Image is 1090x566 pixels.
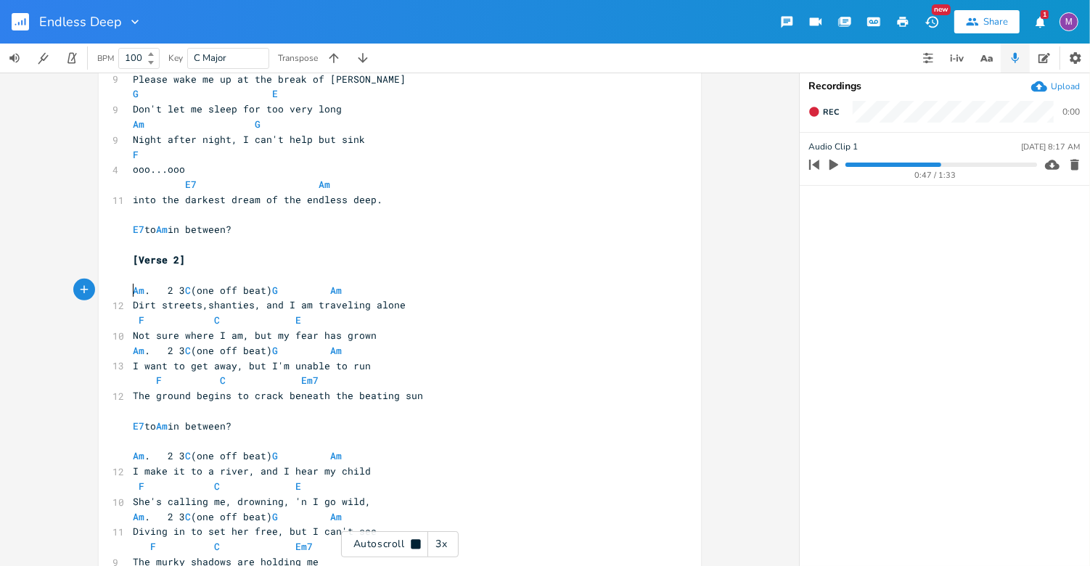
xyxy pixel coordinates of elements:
[428,531,454,557] div: 3x
[296,480,302,493] span: E
[808,140,858,154] span: Audio Clip 1
[134,419,145,432] span: E7
[331,284,343,297] span: Am
[134,510,145,523] span: Am
[134,73,406,86] span: Please wake me up at the break of [PERSON_NAME]
[39,15,122,28] span: Endless Deep
[134,133,366,146] span: Night after night, I can't help but sink
[97,54,114,62] div: BPM
[134,344,348,357] span: . 2 3 (one off beat)
[255,118,261,131] span: G
[134,193,383,206] span: into the darkest dream of the endless deep.
[186,284,192,297] span: C
[134,525,377,538] span: Diving in to set her free, but I can't see
[134,495,372,508] span: She's calling me, drowning, 'n I go wild,
[273,510,279,523] span: G
[134,102,343,115] span: Don't let me sleep for too very long
[823,107,839,118] span: Rec
[134,253,186,266] span: [Verse 2]
[157,374,163,387] span: F
[319,178,331,191] span: Am
[221,374,226,387] span: C
[134,510,348,523] span: . 2 3 (one off beat)
[1062,107,1080,116] div: 0:00
[1025,9,1054,35] button: 1
[186,510,192,523] span: C
[139,313,145,327] span: F
[215,480,221,493] span: C
[296,540,314,553] span: Em7
[134,223,145,236] span: E7
[134,344,145,357] span: Am
[134,329,377,342] span: Not sure where I am, but my fear has grown
[1041,10,1049,19] div: 1
[134,449,348,462] span: . 2 3 (one off beat)
[157,419,168,432] span: Am
[273,344,279,357] span: G
[1031,78,1080,94] button: Upload
[1051,81,1080,92] div: Upload
[134,359,372,372] span: I want to get away, but I'm unable to run
[168,54,183,62] div: Key
[917,9,946,35] button: New
[215,313,221,327] span: C
[134,419,232,432] span: to in between?
[151,540,157,553] span: F
[834,171,1037,179] div: 0:47 / 1:33
[134,163,186,176] span: ooo...ooo
[273,87,279,100] span: E
[932,4,951,15] div: New
[273,284,279,297] span: G
[1021,143,1080,151] div: [DATE] 8:17 AM
[134,118,145,131] span: Am
[186,449,192,462] span: C
[803,100,845,123] button: Rec
[157,223,168,236] span: Am
[273,449,279,462] span: G
[331,449,343,462] span: Am
[134,298,406,311] span: Dirt streets,shanties, and I am traveling alone
[215,540,221,553] span: C
[1060,5,1078,38] button: M
[302,374,319,387] span: Em7
[983,15,1008,28] div: Share
[1060,12,1078,31] div: melindameshad
[341,531,459,557] div: Autoscroll
[139,480,145,493] span: F
[134,449,145,462] span: Am
[134,284,348,297] span: . 2 3 (one off beat)
[134,223,232,236] span: to in between?
[186,344,192,357] span: C
[134,389,424,402] span: The ground begins to crack beneath the beating sun
[808,81,1081,91] div: Recordings
[134,284,145,297] span: Am
[134,148,139,161] span: F
[134,464,372,477] span: I make it to a river, and I hear my child
[194,52,226,65] span: C Major
[186,178,197,191] span: E7
[331,510,343,523] span: Am
[134,87,139,100] span: G
[278,54,318,62] div: Transpose
[296,313,302,327] span: E
[954,10,1020,33] button: Share
[331,344,343,357] span: Am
